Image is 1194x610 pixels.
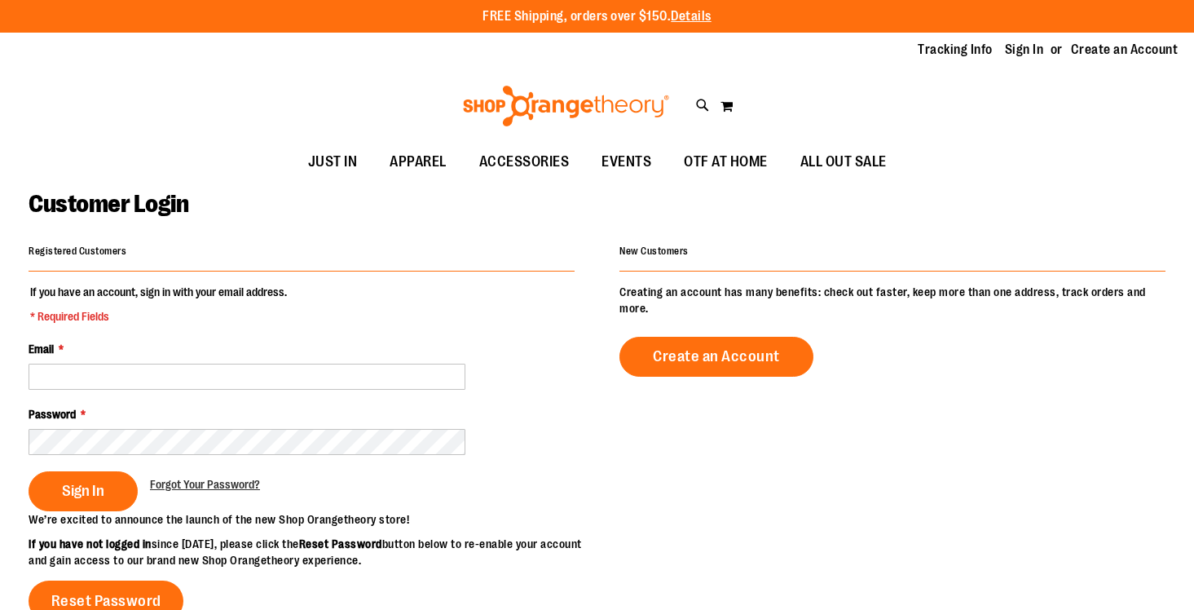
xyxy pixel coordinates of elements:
[601,144,651,180] span: EVENTS
[150,478,260,491] span: Forgot Your Password?
[29,537,152,550] strong: If you have not logged in
[1071,41,1179,59] a: Create an Account
[619,245,689,257] strong: New Customers
[308,144,358,180] span: JUST IN
[29,536,597,568] p: since [DATE], please click the button below to re-enable your account and gain access to our bran...
[800,144,887,180] span: ALL OUT SALE
[29,471,138,511] button: Sign In
[299,537,382,550] strong: Reset Password
[29,190,188,218] span: Customer Login
[1005,41,1044,59] a: Sign In
[460,86,672,126] img: Shop Orangetheory
[684,144,768,180] span: OTF AT HOME
[619,284,1165,316] p: Creating an account has many benefits: check out faster, keep more than one address, track orders...
[62,482,104,500] span: Sign In
[479,144,570,180] span: ACCESSORIES
[29,343,54,356] span: Email
[30,308,287,325] span: * Required Fields
[150,476,260,493] a: Forgot Your Password?
[29,511,597,528] p: We’re excited to announce the launch of the new Shop Orangetheory store!
[918,41,993,59] a: Tracking Info
[482,7,712,26] p: FREE Shipping, orders over $150.
[29,408,76,421] span: Password
[671,9,712,24] a: Details
[619,337,813,377] a: Create an Account
[51,592,161,610] span: Reset Password
[29,245,126,257] strong: Registered Customers
[29,284,289,325] legend: If you have an account, sign in with your email address.
[653,347,780,365] span: Create an Account
[390,144,447,180] span: APPAREL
